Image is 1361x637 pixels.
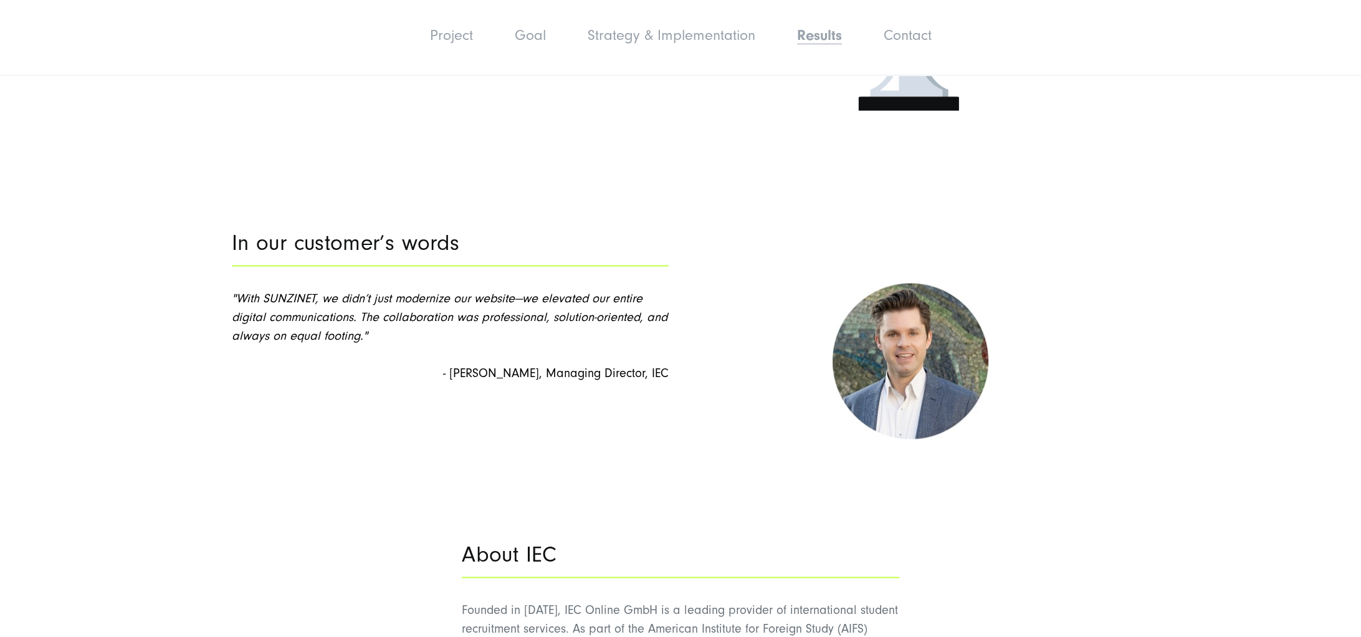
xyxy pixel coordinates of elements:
h2: In our customer’s words [232,230,669,257]
a: Strategy & Implementation [588,27,755,44]
span: "With SUNZINET, we didn’t just modernize our website—we elevated our entire digital communication... [232,292,667,343]
a: Contact [884,27,932,44]
a: Results [797,27,842,44]
img: Benjamin_Quaiser | cms migration SUNZINET [833,284,988,439]
h2: About IEC [462,542,899,568]
span: - [PERSON_NAME], Managing Director, IEC [443,366,669,380]
a: Goal [515,27,546,44]
a: Project [430,27,473,44]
